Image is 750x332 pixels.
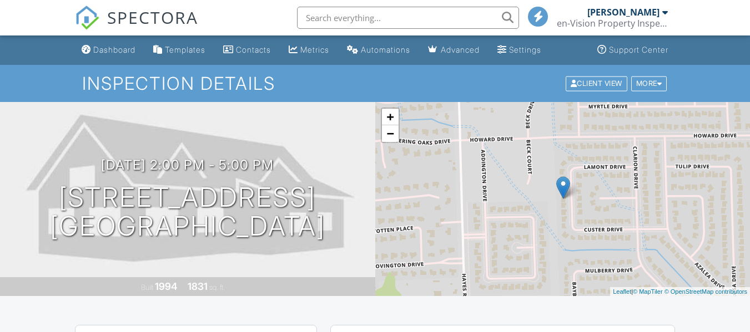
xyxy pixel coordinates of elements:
a: Zoom out [382,125,399,142]
h3: [DATE] 2:00 pm - 5:00 pm [101,157,274,172]
div: Dashboard [93,45,135,54]
div: Settings [509,45,541,54]
a: © OpenStreetMap contributors [665,288,747,295]
div: Support Center [609,45,668,54]
div: 1994 [155,280,177,292]
div: Metrics [300,45,329,54]
div: Contacts [236,45,271,54]
a: Leaflet [613,288,631,295]
a: © MapTiler [633,288,663,295]
a: Metrics [284,40,334,60]
div: 1831 [188,280,208,292]
a: Dashboard [77,40,140,60]
a: Automations (Basic) [343,40,415,60]
a: Advanced [424,40,484,60]
div: [PERSON_NAME] [587,7,660,18]
div: Automations [361,45,410,54]
div: Advanced [441,45,480,54]
div: | [610,287,750,297]
h1: Inspection Details [82,74,668,93]
img: The Best Home Inspection Software - Spectora [75,6,99,30]
div: en-Vision Property Inspections [557,18,668,29]
a: Zoom in [382,109,399,125]
div: More [631,76,667,91]
span: sq. ft. [209,283,225,292]
a: SPECTORA [75,15,198,38]
div: Client View [566,76,627,91]
span: Built [141,283,153,292]
a: Support Center [593,40,673,60]
span: SPECTORA [107,6,198,29]
h1: [STREET_ADDRESS] [GEOGRAPHIC_DATA] [50,183,325,242]
a: Contacts [219,40,275,60]
a: Templates [149,40,210,60]
div: Templates [165,45,205,54]
input: Search everything... [297,7,519,29]
a: Settings [493,40,546,60]
a: Client View [565,79,630,87]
